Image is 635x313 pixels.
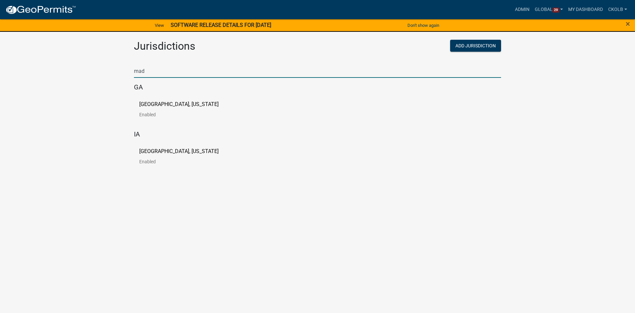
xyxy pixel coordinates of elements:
button: Close [626,20,630,28]
h5: GA [134,83,501,91]
a: [GEOGRAPHIC_DATA], [US_STATE]Enabled [139,149,229,169]
span: × [626,19,630,28]
a: [GEOGRAPHIC_DATA], [US_STATE]Enabled [139,102,229,122]
p: [GEOGRAPHIC_DATA], [US_STATE] [139,102,219,107]
a: My Dashboard [566,3,606,16]
strong: SOFTWARE RELEASE DETAILS FOR [DATE] [171,22,271,28]
a: Admin [512,3,532,16]
a: Global29 [532,3,566,16]
span: 29 [553,8,559,13]
button: Add Jurisdiction [450,40,501,52]
a: ckolb [606,3,630,16]
a: View [152,20,167,31]
p: [GEOGRAPHIC_DATA], [US_STATE] [139,149,219,154]
button: Don't show again [405,20,442,31]
p: Enabled [139,159,229,164]
h2: Jurisdictions [134,40,313,52]
p: Enabled [139,112,229,117]
h5: IA [134,130,501,138]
